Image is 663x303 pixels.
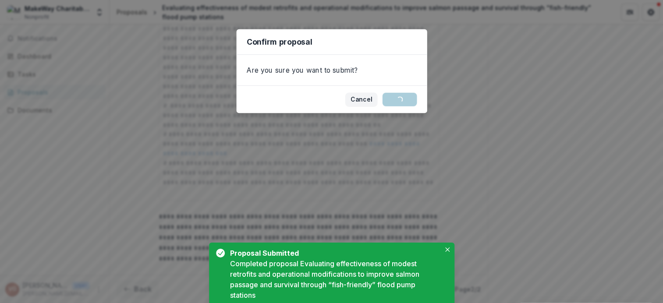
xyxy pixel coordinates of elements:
[236,55,427,85] div: Are you sure you want to submit?
[230,258,440,300] div: Completed proposal Evaluating effectiveness of modest retrofits and operational modifications to ...
[345,93,377,106] button: Cancel
[230,248,437,258] div: Proposal Submitted
[236,29,427,55] header: Confirm proposal
[442,244,453,255] button: Close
